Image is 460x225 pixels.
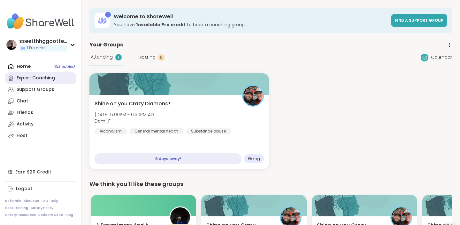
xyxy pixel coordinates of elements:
[5,95,76,107] a: Chat
[27,45,47,51] span: 1 Pro credit
[24,199,39,203] a: About Us
[5,199,21,203] a: Referrals
[17,133,27,139] div: Host
[114,13,387,20] h3: Welcome to ShareWell
[95,118,111,124] b: Dom_F
[19,38,67,45] div: sseetthhggootteell
[158,54,165,61] div: 0
[391,14,447,27] a: Find a support group
[105,12,111,18] div: 1
[5,166,76,178] div: Earn $20 Credit
[89,41,123,49] span: Your Groups
[5,10,76,33] img: ShareWell Nav Logo
[114,21,387,28] h3: You have to book a coaching group.
[42,199,48,203] a: FAQ
[5,107,76,118] a: Friends
[248,156,260,161] span: Going
[5,72,76,84] a: Expert Coaching
[17,98,28,104] div: Chat
[5,130,76,141] a: Host
[115,54,122,60] div: 1
[138,54,156,61] span: Hosting
[431,54,452,61] span: Calendar
[5,206,28,210] a: Host Training
[65,213,73,217] a: Blog
[186,128,231,134] div: Substance abuse
[95,100,170,108] span: Shine on you Crazy Diamond!
[5,84,76,95] a: Support Groups
[95,153,241,164] div: 6 days away!
[91,54,113,60] span: Attending
[129,128,183,134] div: General mental health
[17,109,33,116] div: Friends
[243,86,263,106] img: Dom_F
[17,86,54,93] div: Support Groups
[5,118,76,130] a: Activity
[17,75,55,81] div: Expert Coaching
[95,111,156,118] span: [DATE] 5:00PM - 6:30PM ADT
[31,206,53,210] a: Safety Policy
[5,183,76,195] a: Logout
[38,213,63,217] a: Redeem Code
[6,40,17,50] img: sseetthhggootteell
[17,121,34,127] div: Activity
[5,213,36,217] a: Safety Resources
[136,21,186,28] b: 1 available Pro credit
[51,199,58,203] a: Help
[89,180,452,189] div: We think you'll like these groups
[95,128,127,134] div: Alcoholism
[16,186,32,192] div: Logout
[395,18,443,23] span: Find a support group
